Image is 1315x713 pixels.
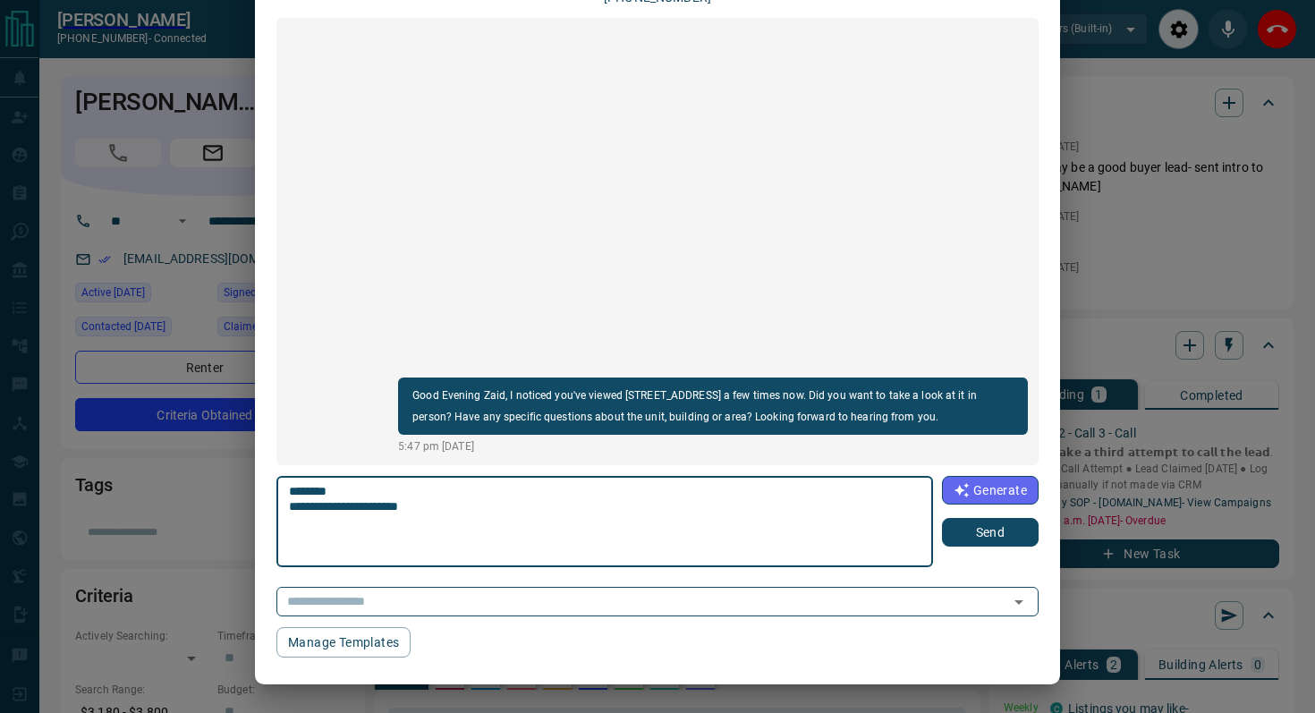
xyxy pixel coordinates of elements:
[942,518,1039,547] button: Send
[276,627,411,658] button: Manage Templates
[412,385,1014,428] p: Good Evening Zaid, I noticed you've viewed [STREET_ADDRESS] a few times now. Did you want to take...
[1006,590,1031,615] button: Open
[942,476,1039,505] button: Generate
[398,438,1028,454] p: 5:47 pm [DATE]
